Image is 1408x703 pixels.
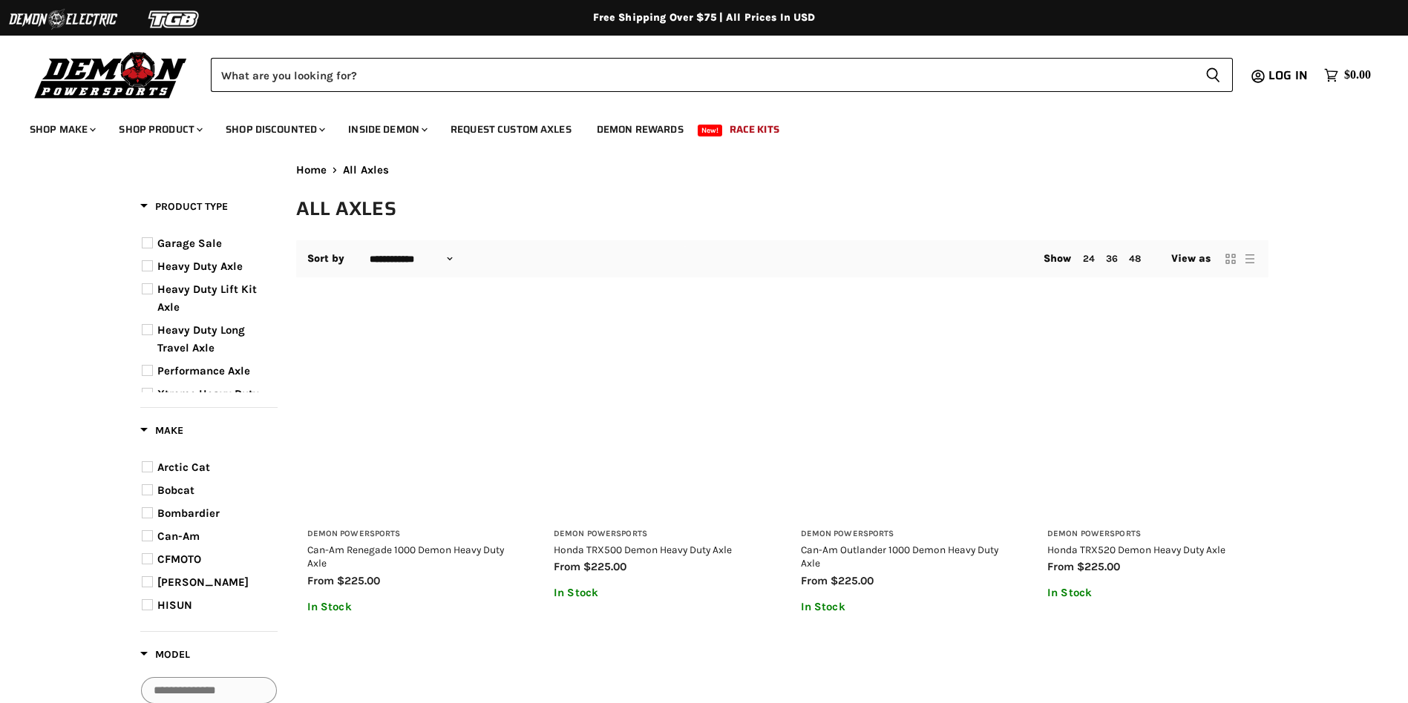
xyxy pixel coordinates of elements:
img: Demon Electric Logo 2 [7,5,119,33]
a: Log in [1262,69,1317,82]
span: $0.00 [1344,68,1371,82]
div: Free Shipping Over $75 | All Prices In USD [111,11,1298,24]
form: Product [211,58,1233,92]
button: list view [1242,251,1257,266]
span: $225.00 [831,574,874,587]
a: Home [296,164,327,176]
img: Demon Powersports [30,48,192,101]
a: Honda TRX500 Demon Heavy Duty Axle [554,544,732,555]
p: In Stock [1047,587,1257,599]
a: Can-Am Renegade 1000 Demon Heavy Duty Axle [307,544,504,569]
a: 36 [1106,253,1118,264]
h1: All Axles [296,197,1268,221]
a: Race Kits [718,114,790,145]
span: Log in [1268,66,1308,85]
span: Xtreme Heavy Duty Axle [157,387,259,418]
span: Heavy Duty Long Travel Axle [157,323,245,354]
span: CFMOTO [157,552,201,566]
span: Bombardier [157,506,220,520]
p: In Stock [801,601,1011,613]
span: Performance Axle [157,364,250,377]
h3: Demon Powersports [554,529,764,540]
h3: Demon Powersports [1047,529,1257,540]
span: All Axles [343,164,389,176]
button: Filter by Model [140,647,190,666]
a: 24 [1083,253,1095,264]
a: $0.00 [1317,65,1378,86]
img: TGB Logo 2 [119,5,230,33]
a: 48 [1129,253,1141,264]
span: [PERSON_NAME] [157,575,249,589]
button: Filter by Product Type [140,199,228,218]
span: Bobcat [157,483,194,497]
a: Request Custom Axles [439,114,583,145]
p: In Stock [307,601,517,613]
ul: Main menu [19,108,1367,145]
a: Shop Product [108,114,212,145]
label: Sort by [307,253,345,265]
span: Can-Am [157,529,200,543]
a: Can-Am Renegade 1000 Demon Heavy Duty Axle [307,308,517,518]
span: Show [1044,252,1072,265]
a: Can-Am Outlander 1000 Demon Heavy Duty Axle [801,308,1011,518]
span: Model [140,648,190,661]
span: Heavy Duty Lift Kit Axle [157,283,257,314]
span: HISUN [157,598,192,612]
a: Demon Rewards [586,114,695,145]
span: from [1047,560,1074,573]
p: In Stock [554,587,764,599]
span: $225.00 [583,560,626,573]
span: $225.00 [1077,560,1120,573]
nav: Breadcrumbs [296,164,1268,176]
span: from [554,560,580,573]
input: Search [211,58,1193,92]
span: View as [1171,253,1211,265]
a: Honda TRX520 Demon Heavy Duty Axle [1047,308,1257,518]
span: $225.00 [337,574,380,587]
a: Shop Make [19,114,105,145]
h3: Demon Powersports [307,529,517,540]
nav: Collection utilities [296,240,1268,277]
h3: Demon Powersports [801,529,1011,540]
a: Shop Discounted [215,114,334,145]
span: Product Type [140,200,228,213]
span: New! [698,125,723,136]
span: Heavy Duty Axle [157,260,243,273]
span: Arctic Cat [157,461,210,474]
span: Make [140,424,183,437]
span: Garage Sale [157,237,222,250]
button: grid view [1223,251,1238,266]
a: Honda TRX520 Demon Heavy Duty Axle [1047,544,1225,555]
a: Inside Demon [337,114,436,145]
a: Can-Am Outlander 1000 Demon Heavy Duty Axle [801,544,998,569]
button: Filter by Make [140,423,183,442]
span: from [801,574,828,587]
button: Search [1193,58,1233,92]
span: from [307,574,334,587]
a: Honda TRX500 Demon Heavy Duty Axle [554,308,764,518]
